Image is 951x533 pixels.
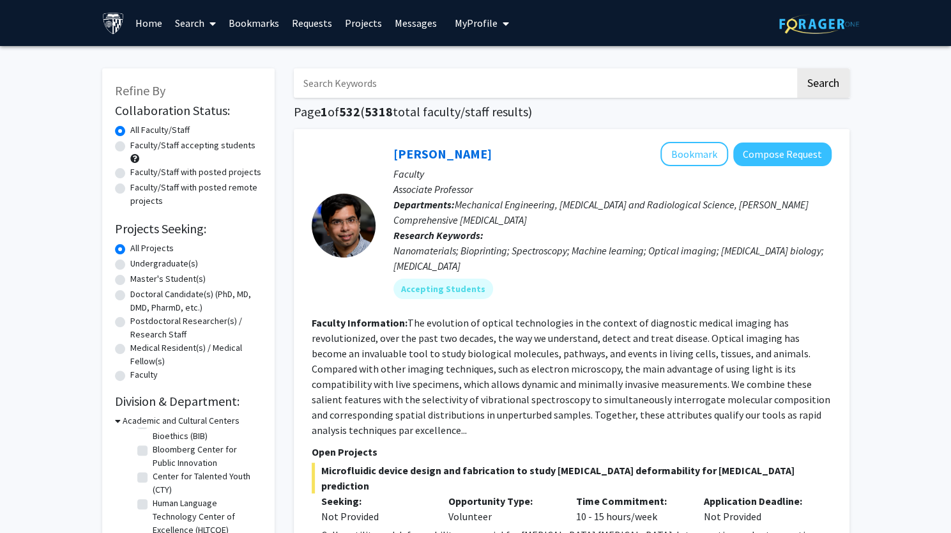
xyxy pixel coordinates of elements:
[660,142,728,166] button: Add Ishan Barman to Bookmarks
[10,475,54,523] iframe: Chat
[130,166,261,179] label: Faculty/Staff with posted projects
[115,82,165,98] span: Refine By
[130,123,190,137] label: All Faculty/Staff
[130,341,262,368] label: Medical Resident(s) / Medical Fellow(s)
[130,257,198,270] label: Undergraduate(s)
[388,1,443,45] a: Messages
[321,104,328,120] span: 1
[455,17,498,29] span: My Profile
[130,288,262,314] label: Doctoral Candidate(s) (PhD, MD, DMD, PharmD, etc.)
[115,221,262,236] h2: Projects Seeking:
[439,493,567,524] div: Volunteer
[567,493,694,524] div: 10 - 15 hours/week
[153,443,259,470] label: Bloomberg Center for Public Innovation
[576,493,685,509] p: Time Commitment:
[393,198,809,226] span: Mechanical Engineering, [MEDICAL_DATA] and Radiological Science, [PERSON_NAME] Comprehensive [MED...
[365,104,393,120] span: 5318
[294,68,795,98] input: Search Keywords
[321,493,430,509] p: Seeking:
[130,242,174,255] label: All Projects
[393,146,492,162] a: [PERSON_NAME]
[130,368,158,382] label: Faculty
[115,103,262,118] h2: Collaboration Status:
[393,198,455,211] b: Departments:
[285,1,339,45] a: Requests
[339,1,388,45] a: Projects
[704,493,812,509] p: Application Deadline:
[339,104,360,120] span: 532
[153,416,259,443] label: Berman Institute of Bioethics (BIB)
[393,166,832,182] p: Faculty
[130,139,255,152] label: Faculty/Staff accepting students
[393,243,832,274] div: Nanomaterials; Bioprinting; Spectroscopy; Machine learning; Optical imaging; [MEDICAL_DATA] biolo...
[129,1,169,45] a: Home
[130,314,262,341] label: Postdoctoral Researcher(s) / Research Staff
[294,104,849,120] h1: Page of ( total faculty/staff results)
[130,181,262,208] label: Faculty/Staff with posted remote projects
[393,279,493,299] mat-chip: Accepting Students
[115,394,262,409] h2: Division & Department:
[393,229,483,242] b: Research Keywords:
[312,316,830,436] fg-read-more: The evolution of optical technologies in the context of diagnostic medical imaging has revolution...
[130,272,206,286] label: Master's Student(s)
[312,444,832,460] p: Open Projects
[448,493,557,509] p: Opportunity Type:
[779,14,859,34] img: ForagerOne Logo
[123,414,240,428] h3: Academic and Cultural Centers
[312,316,407,329] b: Faculty Information:
[393,182,832,197] p: Associate Professor
[222,1,285,45] a: Bookmarks
[153,470,259,497] label: Center for Talented Youth (CTY)
[797,68,849,98] button: Search
[102,12,125,35] img: Johns Hopkins University Logo
[312,463,832,493] span: Microfluidic device design and fabrication to study [MEDICAL_DATA] deformability for [MEDICAL_DAT...
[321,509,430,524] div: Not Provided
[694,493,822,524] div: Not Provided
[733,143,832,166] button: Compose Request to Ishan Barman
[169,1,222,45] a: Search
